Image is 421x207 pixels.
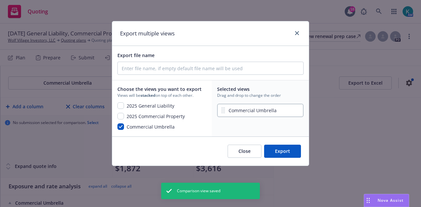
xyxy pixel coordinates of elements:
[118,62,303,74] input: Enter file name, if empty default file name will be used
[364,194,409,207] button: Nova Assist
[364,194,372,207] div: Drag to move
[229,107,277,114] span: Commercial Umbrella
[127,102,174,110] span: 2025 General Liability
[127,113,185,121] span: 2025 Commercial Property
[117,86,204,93] span: Choose the views you want to export
[217,93,304,98] span: Drag and drop to change the order
[117,52,155,58] span: Export file name
[228,145,261,158] button: Close
[264,145,301,158] button: Export
[378,197,404,203] span: Nova Assist
[117,102,174,110] button: 2025 General Liability
[117,123,175,131] button: Commercial Umbrella
[117,93,204,98] span: Views will be on top of each other.
[177,188,220,194] span: Comparison view saved
[120,29,175,38] h1: Export multiple views
[293,29,301,37] a: close
[217,86,304,93] span: Selected views
[127,123,175,131] span: Commercial Umbrella
[217,102,304,118] div: Commercial Umbrella
[140,93,156,98] strong: stacked
[117,113,185,121] button: 2025 Commercial Property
